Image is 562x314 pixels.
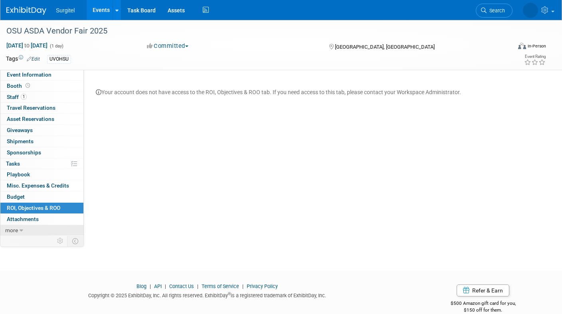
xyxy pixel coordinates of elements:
[56,7,75,14] span: Surgitel
[137,283,146,289] a: Blog
[240,283,245,289] span: |
[457,284,509,296] a: Refer & Earn
[7,83,32,89] span: Booth
[202,283,239,289] a: Terms of Service
[7,194,25,200] span: Budget
[7,216,39,222] span: Attachments
[144,42,192,50] button: Committed
[228,292,231,296] sup: ®
[466,41,546,53] div: Event Format
[0,125,83,136] a: Giveaways
[148,283,153,289] span: |
[7,182,69,189] span: Misc. Expenses & Credits
[420,295,546,313] div: $500 Amazon gift card for you,
[420,307,546,314] div: $150 off for them.
[6,160,20,167] span: Tasks
[47,55,71,63] div: UVOHSU
[6,7,46,15] img: ExhibitDay
[0,81,83,91] a: Booth
[0,92,83,103] a: Staff1
[0,69,83,80] a: Event Information
[487,8,505,14] span: Search
[7,171,30,178] span: Playbook
[7,205,60,211] span: ROI, Objectives & ROO
[0,158,83,169] a: Tasks
[195,283,200,289] span: |
[0,203,83,213] a: ROI, Objectives & ROO
[0,225,83,236] a: more
[7,71,51,78] span: Event Information
[53,236,67,246] td: Personalize Event Tab Strip
[7,116,54,122] span: Asset Reservations
[7,127,33,133] span: Giveaways
[518,43,526,49] img: Format-Inperson.png
[49,43,63,49] span: (1 day)
[21,94,27,100] span: 1
[154,283,162,289] a: API
[527,43,546,49] div: In-Person
[0,114,83,124] a: Asset Reservations
[0,136,83,147] a: Shipments
[23,42,31,49] span: to
[335,44,435,50] span: [GEOGRAPHIC_DATA], [GEOGRAPHIC_DATA]
[24,83,32,89] span: Booth not reserved yet
[0,103,83,113] a: Travel Reservations
[476,4,513,18] a: Search
[247,283,278,289] a: Privacy Policy
[0,214,83,225] a: Attachments
[0,169,83,180] a: Playbook
[4,24,500,38] div: OSU ASDA Vendor Fair 2025
[96,80,540,96] div: Your account does not have access to the ROI, Objectives & ROO tab. If you need access to this ta...
[67,236,84,246] td: Toggle Event Tabs
[0,192,83,202] a: Budget
[163,283,168,289] span: |
[6,42,48,49] span: [DATE] [DATE]
[0,180,83,191] a: Misc. Expenses & Credits
[7,94,27,100] span: Staff
[5,227,18,233] span: more
[6,55,40,64] td: Tags
[524,55,546,59] div: Event Rating
[7,149,41,156] span: Sponsorships
[7,138,34,144] span: Shipments
[523,3,538,18] img: Gregory Bullaro
[0,147,83,158] a: Sponsorships
[7,105,55,111] span: Travel Reservations
[27,56,40,62] a: Edit
[6,290,408,299] div: Copyright © 2025 ExhibitDay, Inc. All rights reserved. ExhibitDay is a registered trademark of Ex...
[169,283,194,289] a: Contact Us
